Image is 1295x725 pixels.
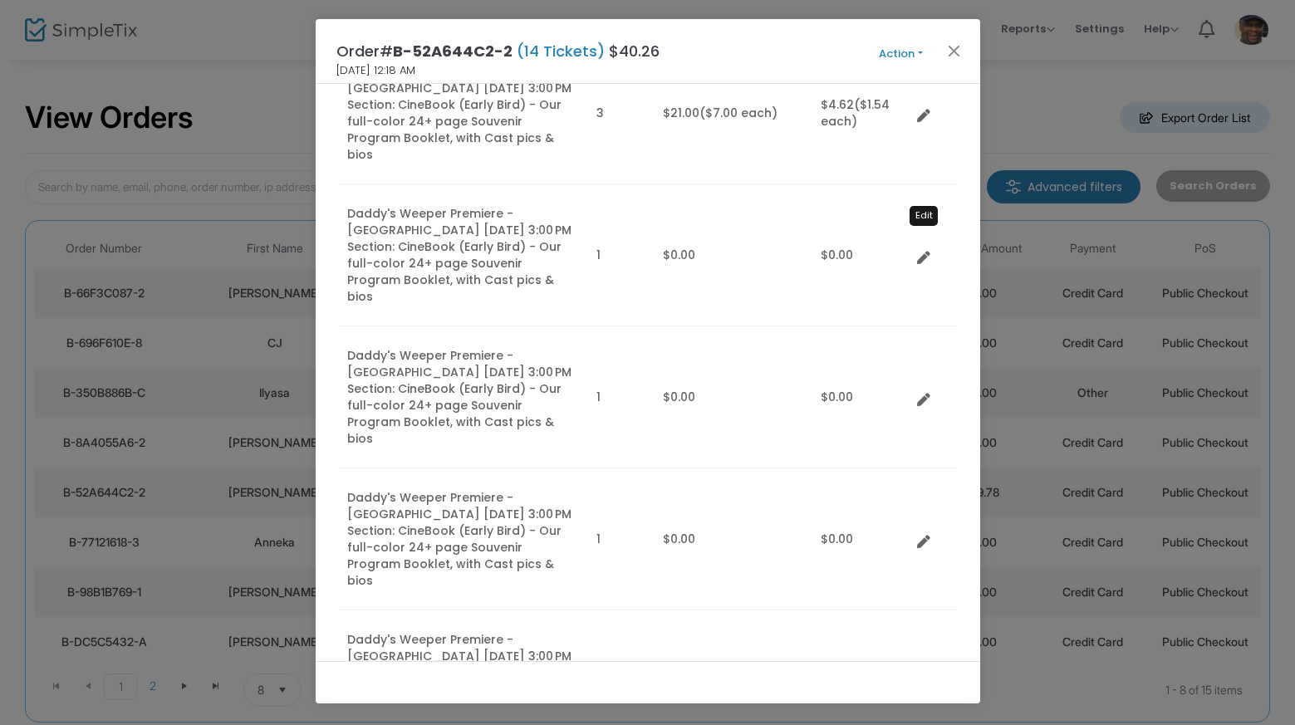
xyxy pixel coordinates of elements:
[811,326,910,468] td: $0.00
[699,105,777,121] span: ($7.00 each)
[337,468,586,610] td: Daddy's Weeper Premiere - [GEOGRAPHIC_DATA] [DATE] 3:00 PM Section: CineBook (Early Bird) - Our f...
[811,468,910,610] td: $0.00
[393,41,513,61] span: B-52A644C2-2
[586,184,653,326] td: 1
[811,184,910,326] td: $0.00
[910,206,938,226] div: Edit
[653,184,811,326] td: $0.00
[811,42,910,184] td: $4.62
[336,40,660,62] h4: Order# $40.26
[586,326,653,468] td: 1
[337,42,586,184] td: Daddy's Weeper Premiere - [GEOGRAPHIC_DATA] [DATE] 3:00 PM Section: CineBook (Early Bird) - Our f...
[337,184,586,326] td: Daddy's Weeper Premiere - [GEOGRAPHIC_DATA] [DATE] 3:00 PM Section: CineBook (Early Bird) - Our f...
[336,62,415,79] span: [DATE] 12:18 AM
[337,326,586,468] td: Daddy's Weeper Premiere - [GEOGRAPHIC_DATA] [DATE] 3:00 PM Section: CineBook (Early Bird) - Our f...
[653,326,811,468] td: $0.00
[943,40,964,61] button: Close
[821,96,890,130] span: ($1.54 each)
[851,45,951,63] button: Action
[586,468,653,610] td: 1
[653,468,811,610] td: $0.00
[653,42,811,184] td: $21.00
[513,41,609,61] span: (14 Tickets)
[586,42,653,184] td: 3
